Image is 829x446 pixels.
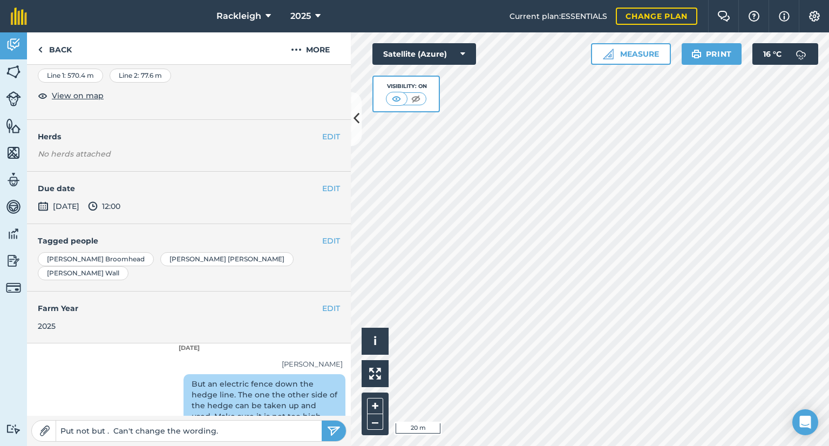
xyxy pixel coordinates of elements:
[291,43,302,56] img: svg+xml;base64,PHN2ZyB4bWxucz0iaHR0cDovL3d3dy53My5vcmcvMjAwMC9zdmciIHdpZHRoPSIyMCIgaGVpZ2h0PSIyNC...
[362,328,389,355] button: i
[110,69,171,83] div: Line 2 : 77.6 m
[38,266,128,280] div: [PERSON_NAME] Wall
[591,43,671,65] button: Measure
[322,183,340,194] button: EDIT
[6,91,21,106] img: svg+xml;base64,PD94bWwgdmVyc2lvbj0iMS4wIiBlbmNvZGluZz0idXRmLTgiPz4KPCEtLSBHZW5lcmF0b3I6IEFkb2JlIE...
[160,252,294,266] div: [PERSON_NAME] [PERSON_NAME]
[616,8,697,25] a: Change plan
[38,320,340,332] div: 2025
[6,424,21,434] img: svg+xml;base64,PD94bWwgdmVyc2lvbj0iMS4wIiBlbmNvZGluZz0idXRmLTgiPz4KPCEtLSBHZW5lcmF0b3I6IEFkb2JlIE...
[367,398,383,414] button: +
[409,93,423,104] img: svg+xml;base64,PHN2ZyB4bWxucz0iaHR0cDovL3d3dy53My5vcmcvMjAwMC9zdmciIHdpZHRoPSI1MCIgaGVpZ2h0PSI0MC...
[752,43,818,65] button: 16 °C
[509,10,607,22] span: Current plan : ESSENTIALS
[327,424,341,437] img: svg+xml;base64,PHN2ZyB4bWxucz0iaHR0cDovL3d3dy53My5vcmcvMjAwMC9zdmciIHdpZHRoPSIyNSIgaGVpZ2h0PSIyNC...
[38,235,340,247] h4: Tagged people
[367,414,383,430] button: –
[88,200,120,213] span: 12:00
[6,253,21,269] img: svg+xml;base64,PD94bWwgdmVyc2lvbj0iMS4wIiBlbmNvZGluZz0idXRmLTgiPz4KPCEtLSBHZW5lcmF0b3I6IEFkb2JlIE...
[779,10,790,23] img: svg+xml;base64,PHN2ZyB4bWxucz0iaHR0cDovL3d3dy53My5vcmcvMjAwMC9zdmciIHdpZHRoPSIxNyIgaGVpZ2h0PSIxNy...
[6,145,21,161] img: svg+xml;base64,PHN2ZyB4bWxucz0iaHR0cDovL3d3dy53My5vcmcvMjAwMC9zdmciIHdpZHRoPSI1NiIgaGVpZ2h0PSI2MC...
[56,423,322,438] input: Write a comment
[6,37,21,53] img: svg+xml;base64,PD94bWwgdmVyc2lvbj0iMS4wIiBlbmNvZGluZz0idXRmLTgiPz4KPCEtLSBHZW5lcmF0b3I6IEFkb2JlIE...
[6,172,21,188] img: svg+xml;base64,PD94bWwgdmVyc2lvbj0iMS4wIiBlbmNvZGluZz0idXRmLTgiPz4KPCEtLSBHZW5lcmF0b3I6IEFkb2JlIE...
[38,69,103,83] div: Line 1 : 570.4 m
[322,302,340,314] button: EDIT
[52,90,104,102] span: View on map
[39,425,50,436] img: Paperclip icon
[763,43,782,65] span: 16 ° C
[390,93,403,104] img: svg+xml;base64,PHN2ZyB4bWxucz0iaHR0cDovL3d3dy53My5vcmcvMjAwMC9zdmciIHdpZHRoPSI1MCIgaGVpZ2h0PSI0MC...
[38,148,351,160] em: No herds attached
[38,200,49,213] img: svg+xml;base64,PD94bWwgdmVyc2lvbj0iMS4wIiBlbmNvZGluZz0idXRmLTgiPz4KPCEtLSBHZW5lcmF0b3I6IEFkb2JlIE...
[6,199,21,215] img: svg+xml;base64,PD94bWwgdmVyc2lvbj0iMS4wIiBlbmNvZGluZz0idXRmLTgiPz4KPCEtLSBHZW5lcmF0b3I6IEFkb2JlIE...
[270,32,351,64] button: More
[38,252,154,266] div: [PERSON_NAME] Broomhead
[748,11,760,22] img: A question mark icon
[6,64,21,80] img: svg+xml;base64,PHN2ZyB4bWxucz0iaHR0cDovL3d3dy53My5vcmcvMjAwMC9zdmciIHdpZHRoPSI1NiIgaGVpZ2h0PSI2MC...
[35,359,343,370] div: [PERSON_NAME]
[88,200,98,213] img: svg+xml;base64,PD94bWwgdmVyc2lvbj0iMS4wIiBlbmNvZGluZz0idXRmLTgiPz4KPCEtLSBHZW5lcmF0b3I6IEFkb2JlIE...
[369,368,381,380] img: Four arrows, one pointing top left, one top right, one bottom right and the last bottom left
[386,82,427,91] div: Visibility: On
[790,43,812,65] img: svg+xml;base64,PD94bWwgdmVyc2lvbj0iMS4wIiBlbmNvZGluZz0idXRmLTgiPz4KPCEtLSBHZW5lcmF0b3I6IEFkb2JlIE...
[322,235,340,247] button: EDIT
[38,183,340,194] h4: Due date
[808,11,821,22] img: A cog icon
[27,32,83,64] a: Back
[717,11,730,22] img: Two speech bubbles overlapping with the left bubble in the forefront
[322,131,340,143] button: EDIT
[11,8,27,25] img: fieldmargin Logo
[792,409,818,435] div: Open Intercom Messenger
[373,334,377,348] span: i
[38,89,47,102] img: svg+xml;base64,PHN2ZyB4bWxucz0iaHR0cDovL3d3dy53My5vcmcvMjAwMC9zdmciIHdpZHRoPSIxOCIgaGVpZ2h0PSIyNC...
[27,343,351,353] div: [DATE]
[184,374,345,438] div: But an electric fence down the hedge line. The one the other side of the hedge can be taken up an...
[603,49,614,59] img: Ruler icon
[38,89,104,102] button: View on map
[6,280,21,295] img: svg+xml;base64,PD94bWwgdmVyc2lvbj0iMS4wIiBlbmNvZGluZz0idXRmLTgiPz4KPCEtLSBHZW5lcmF0b3I6IEFkb2JlIE...
[372,43,476,65] button: Satellite (Azure)
[682,43,742,65] button: Print
[691,48,702,60] img: svg+xml;base64,PHN2ZyB4bWxucz0iaHR0cDovL3d3dy53My5vcmcvMjAwMC9zdmciIHdpZHRoPSIxOSIgaGVpZ2h0PSIyNC...
[216,10,261,23] span: Rackleigh
[6,226,21,242] img: svg+xml;base64,PD94bWwgdmVyc2lvbj0iMS4wIiBlbmNvZGluZz0idXRmLTgiPz4KPCEtLSBHZW5lcmF0b3I6IEFkb2JlIE...
[290,10,311,23] span: 2025
[38,43,43,56] img: svg+xml;base64,PHN2ZyB4bWxucz0iaHR0cDovL3d3dy53My5vcmcvMjAwMC9zdmciIHdpZHRoPSI5IiBoZWlnaHQ9IjI0Ii...
[38,131,351,143] h4: Herds
[38,302,340,314] h4: Farm Year
[6,118,21,134] img: svg+xml;base64,PHN2ZyB4bWxucz0iaHR0cDovL3d3dy53My5vcmcvMjAwMC9zdmciIHdpZHRoPSI1NiIgaGVpZ2h0PSI2MC...
[38,200,79,213] span: [DATE]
